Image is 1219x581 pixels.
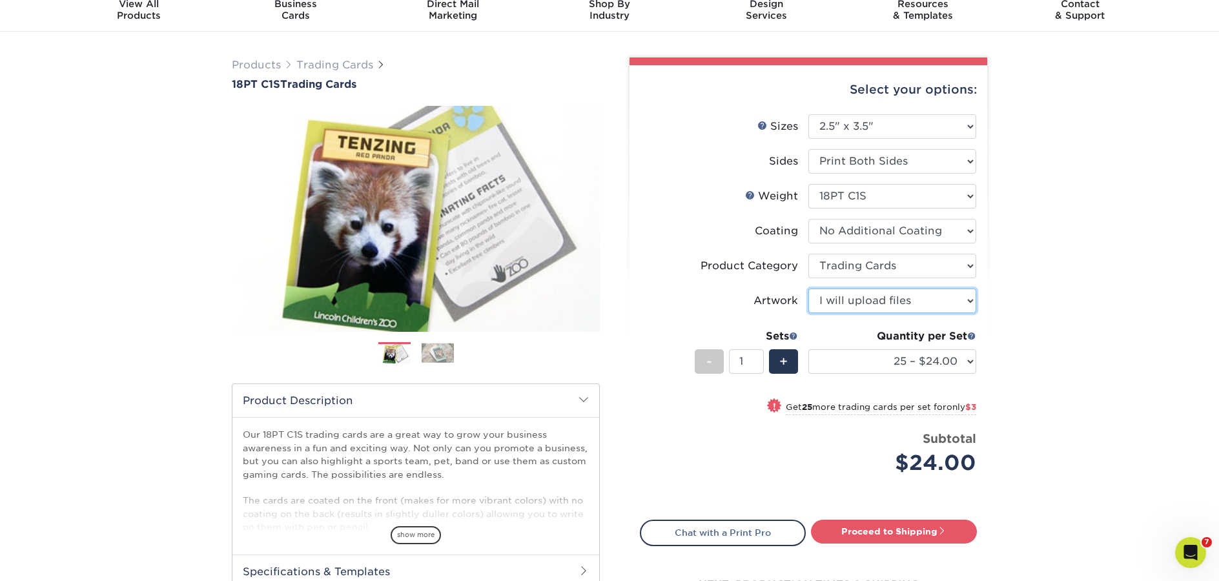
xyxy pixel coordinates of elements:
[769,154,798,169] div: Sides
[391,526,441,544] span: show more
[701,258,798,274] div: Product Category
[923,431,976,445] strong: Subtotal
[965,402,976,412] span: $3
[786,402,976,415] small: Get more trading cards per set for
[695,329,798,344] div: Sets
[755,223,798,239] div: Coating
[1175,537,1206,568] iframe: Intercom live chat
[818,447,976,478] div: $24.00
[232,78,600,90] h1: Trading Cards
[811,520,977,543] a: Proceed to Shipping
[947,402,976,412] span: only
[753,293,798,309] div: Artwork
[640,520,806,545] a: Chat with a Print Pro
[773,400,776,413] span: !
[706,352,712,371] span: -
[802,402,812,412] strong: 25
[296,59,373,71] a: Trading Cards
[232,92,600,346] img: 18PT C1S 01
[745,189,798,204] div: Weight
[1202,537,1212,547] span: 7
[3,542,110,576] iframe: Google Customer Reviews
[243,428,589,533] p: Our 18PT C1S trading cards are a great way to grow your business awareness in a fun and exciting ...
[232,78,280,90] span: 18PT C1S
[232,384,599,417] h2: Product Description
[422,343,454,363] img: Trading Cards 02
[232,78,600,90] a: 18PT C1STrading Cards
[640,65,977,114] div: Select your options:
[757,119,798,134] div: Sizes
[232,59,281,71] a: Products
[779,352,788,371] span: +
[808,329,976,344] div: Quantity per Set
[378,343,411,365] img: Trading Cards 01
